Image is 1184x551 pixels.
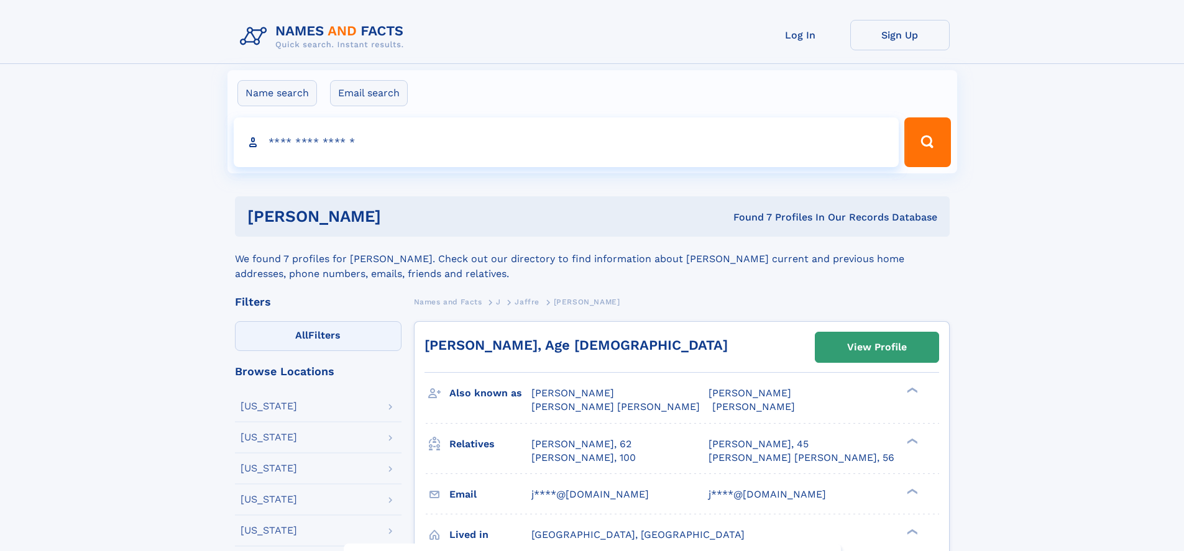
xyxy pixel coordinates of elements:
[751,20,850,50] a: Log In
[815,332,938,362] a: View Profile
[449,484,531,505] h3: Email
[330,80,408,106] label: Email search
[235,20,414,53] img: Logo Names and Facts
[712,401,795,412] span: [PERSON_NAME]
[295,329,308,341] span: All
[235,237,950,281] div: We found 7 profiles for [PERSON_NAME]. Check out our directory to find information about [PERSON_...
[904,386,919,394] div: ❯
[709,387,791,399] span: [PERSON_NAME]
[904,487,919,495] div: ❯
[531,529,745,540] span: [GEOGRAPHIC_DATA], [GEOGRAPHIC_DATA]
[496,298,501,306] span: J
[241,526,297,535] div: [US_STATE]
[904,437,919,445] div: ❯
[235,321,402,351] label: Filters
[241,494,297,504] div: [US_STATE]
[241,463,297,473] div: [US_STATE]
[235,296,402,307] div: Filters
[241,401,297,411] div: [US_STATE]
[241,432,297,442] div: [US_STATE]
[414,294,482,309] a: Names and Facts
[709,451,894,465] a: [PERSON_NAME] [PERSON_NAME], 56
[237,80,317,106] label: Name search
[850,20,950,50] a: Sign Up
[531,387,614,399] span: [PERSON_NAME]
[531,401,700,412] span: [PERSON_NAME] [PERSON_NAME]
[904,527,919,535] div: ❯
[531,451,636,465] a: [PERSON_NAME], 100
[424,337,728,353] a: [PERSON_NAME], Age [DEMOGRAPHIC_DATA]
[515,294,539,309] a: Jaffre
[515,298,539,306] span: Jaffre
[554,298,620,306] span: [PERSON_NAME]
[449,383,531,404] h3: Also known as
[904,117,950,167] button: Search Button
[847,333,907,362] div: View Profile
[235,366,402,377] div: Browse Locations
[449,524,531,545] h3: Lived in
[496,294,501,309] a: J
[449,434,531,455] h3: Relatives
[247,209,558,224] h1: [PERSON_NAME]
[709,437,809,451] a: [PERSON_NAME], 45
[234,117,899,167] input: search input
[557,211,937,224] div: Found 7 Profiles In Our Records Database
[531,437,631,451] a: [PERSON_NAME], 62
